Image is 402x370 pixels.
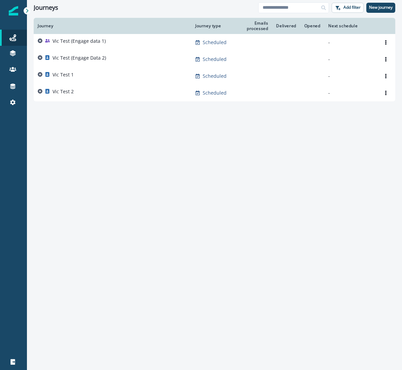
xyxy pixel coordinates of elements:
[34,34,395,51] a: Vic Test (Engage data 1)Scheduled--Options
[203,39,227,46] p: Scheduled
[304,23,321,29] div: Opened
[380,88,391,98] button: Options
[195,23,228,29] div: Journey type
[34,51,395,68] a: Vic Test (Engage Data 2)Scheduled--Options
[328,39,372,46] p: -
[380,54,391,64] button: Options
[53,88,74,95] p: Vic Test 2
[276,23,296,29] div: Delivered
[38,23,187,29] div: Journey
[53,55,106,61] p: Vic Test (Engage Data 2)
[203,90,227,96] p: Scheduled
[203,73,227,79] p: Scheduled
[328,23,372,29] div: Next schedule
[328,73,372,79] p: -
[369,5,393,10] p: New journey
[328,56,372,63] p: -
[34,68,395,85] a: Vic Test 1Scheduled--Options
[203,56,227,63] p: Scheduled
[53,71,74,78] p: Vic Test 1
[34,4,58,11] h1: Journeys
[343,5,361,10] p: Add filter
[236,21,268,31] div: Emails processed
[9,6,18,15] img: Inflection
[380,71,391,81] button: Options
[53,38,106,44] p: Vic Test (Engage data 1)
[328,90,372,96] p: -
[380,37,391,47] button: Options
[366,3,395,13] button: New journey
[34,85,395,101] a: Vic Test 2Scheduled--Options
[332,3,364,13] button: Add filter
